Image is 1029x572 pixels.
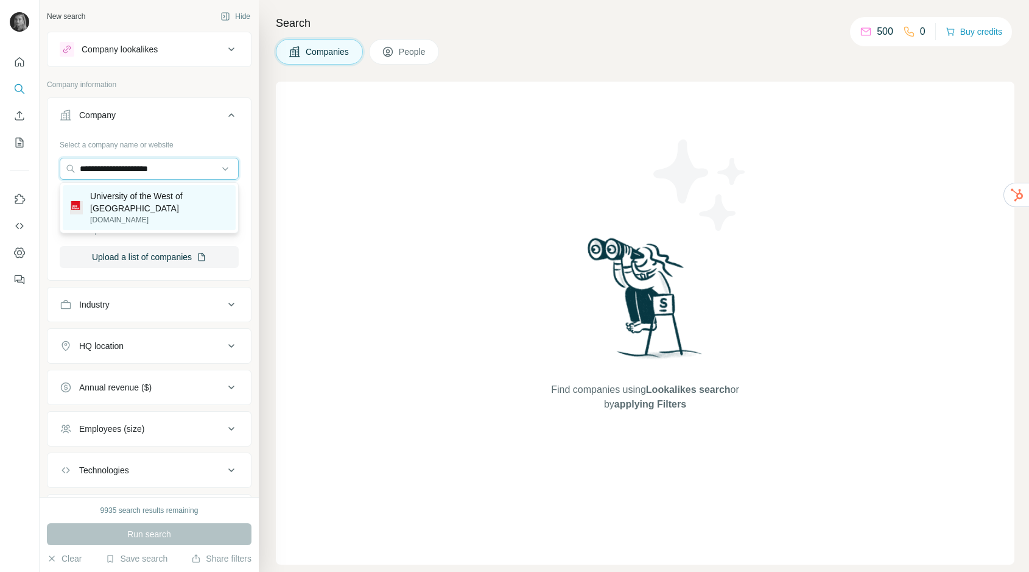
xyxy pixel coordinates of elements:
div: 9935 search results remaining [100,505,198,516]
span: Find companies using or by [547,383,742,412]
button: Technologies [47,456,251,485]
button: Enrich CSV [10,105,29,127]
div: Company [79,109,116,121]
div: Technologies [79,464,129,476]
div: HQ location [79,340,124,352]
span: Lookalikes search [646,384,731,395]
button: Share filters [191,553,251,565]
p: [DOMAIN_NAME] [90,214,228,225]
div: Industry [79,298,110,311]
button: Feedback [10,269,29,291]
button: Use Surfe on LinkedIn [10,188,29,210]
div: Annual revenue ($) [79,381,152,394]
button: My lists [10,132,29,154]
button: Annual revenue ($) [47,373,251,402]
button: Company lookalikes [47,35,251,64]
span: applying Filters [614,399,686,409]
button: Save search [105,553,167,565]
button: Hide [212,7,259,26]
span: Companies [306,46,350,58]
button: Buy credits [946,23,1002,40]
h4: Search [276,15,1014,32]
div: New search [47,11,85,22]
button: Employees (size) [47,414,251,443]
p: University of the West of [GEOGRAPHIC_DATA] [90,190,228,214]
button: Industry [47,290,251,319]
button: Clear [47,553,82,565]
button: HQ location [47,331,251,361]
p: 500 [877,24,893,39]
div: Employees (size) [79,423,144,435]
button: Dashboard [10,242,29,264]
img: University of the West of England [70,201,83,214]
button: Search [10,78,29,100]
p: 0 [920,24,925,39]
button: Use Surfe API [10,215,29,237]
button: Company [47,101,251,135]
div: Company lookalikes [82,43,158,55]
img: Surfe Illustration - Woman searching with binoculars [582,235,709,370]
img: Avatar [10,12,29,32]
button: Quick start [10,51,29,73]
img: Surfe Illustration - Stars [645,130,755,240]
button: Upload a list of companies [60,246,239,268]
span: People [399,46,427,58]
p: Company information [47,79,251,90]
div: Select a company name or website [60,135,239,150]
